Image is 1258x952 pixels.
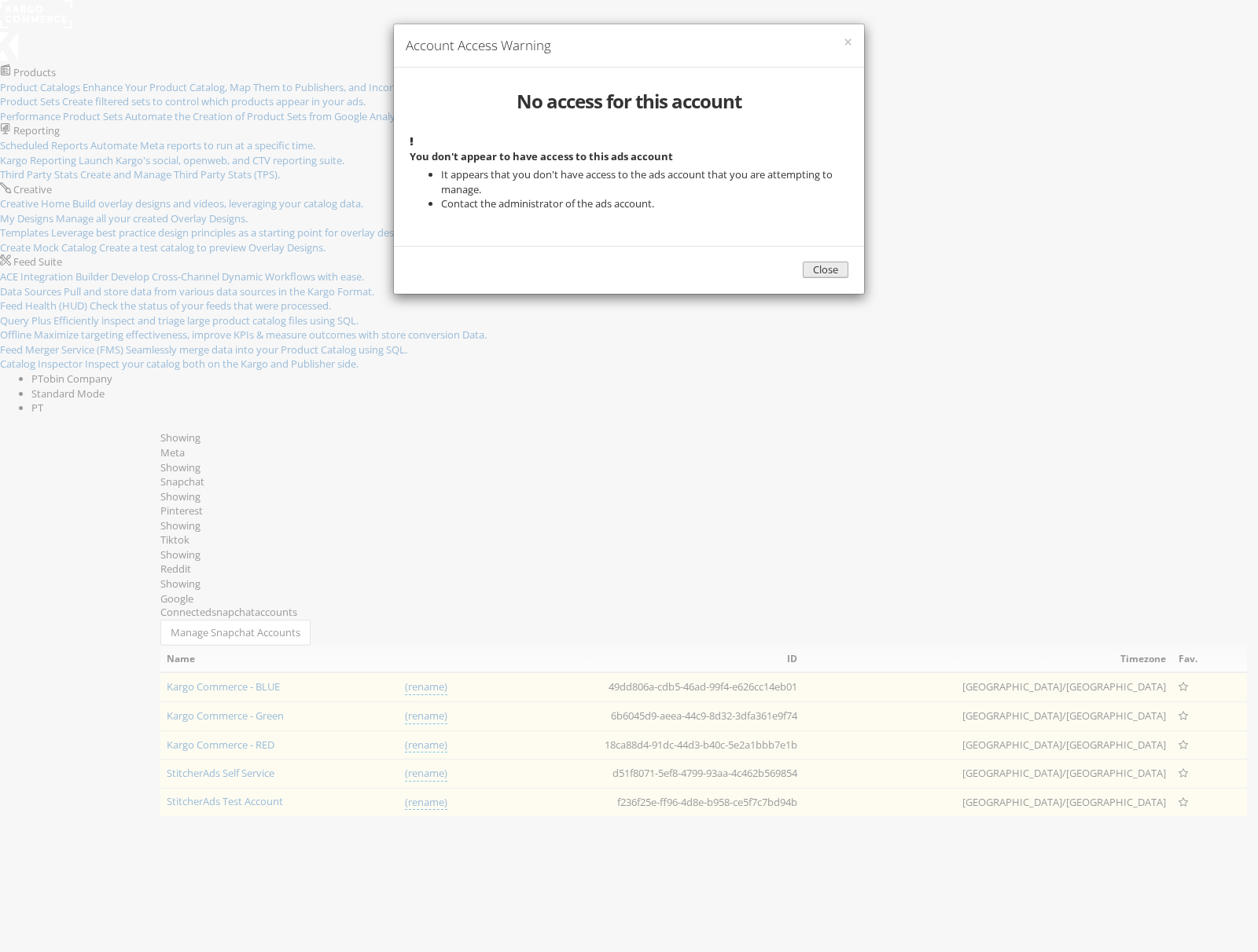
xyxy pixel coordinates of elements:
button: Close [803,262,848,278]
h4: Account Access Warning [406,36,852,55]
li: Contact the administrator of the ads account. [441,196,848,211]
li: It appears that you don't have access to the ads account that you are attempting to manage. [441,167,848,196]
strong: You don't appear to have access to this ads account [410,149,673,163]
strong: No access for this account [517,88,741,114]
button: × [844,35,852,50]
